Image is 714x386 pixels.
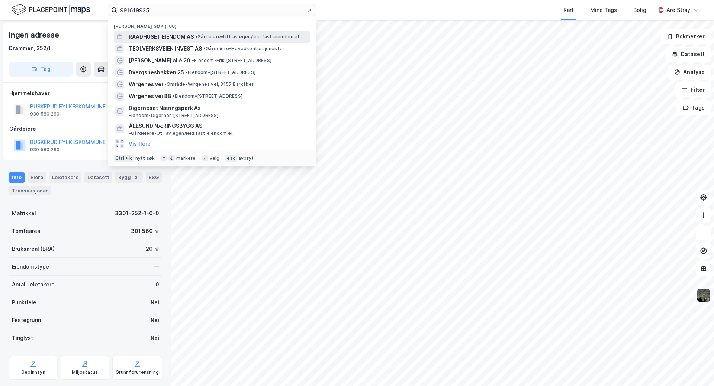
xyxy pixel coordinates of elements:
span: Gårdeiere • Utl. av egen/leid fast eiendom el. [129,130,234,136]
span: Eiendom • [STREET_ADDRESS] [186,69,255,75]
div: Bygg [115,172,143,183]
div: Info [9,172,25,183]
div: ESG [146,172,162,183]
span: ÅLESUND NÆRINGSBYGG AS [129,121,202,130]
div: Drammen, 252/1 [9,44,51,53]
div: [PERSON_NAME] søk (100) [108,17,316,31]
div: Hjemmelshaver [9,89,162,98]
div: Grunnforurensning [116,369,159,375]
div: Punktleie [12,298,36,307]
button: Bokmerker [661,29,711,44]
div: Transaksjoner [9,186,51,195]
div: 3301-252-1-0-0 [115,209,159,218]
button: Tag [9,62,73,77]
div: Bruksareal (BRA) [12,244,55,253]
span: Digerneset Næringspark As [129,104,307,113]
div: Are Stray [666,6,690,14]
span: • [129,130,131,136]
span: • [195,34,197,39]
div: Mine Tags [590,6,617,14]
div: 301 560 ㎡ [131,227,159,236]
div: nytt søk [135,155,155,161]
div: Tinglyst [12,334,33,343]
span: • [186,69,188,75]
span: Eiendom • [STREET_ADDRESS] [173,93,242,99]
span: Gårdeiere • Utl. av egen/leid fast eiendom el. [195,34,300,40]
span: Område • Wirgenes vei, 3157 Barkåker [164,81,254,87]
div: Gårdeiere [9,124,162,133]
div: Matrikkel [12,209,36,218]
div: 20 ㎡ [146,244,159,253]
span: Eiendom • Erik [STREET_ADDRESS] [192,58,271,64]
div: Tomteareal [12,227,42,236]
div: Bolig [633,6,646,14]
button: Filter [675,82,711,97]
span: • [203,46,206,51]
div: Antall leietakere [12,280,55,289]
div: Eiere [28,172,46,183]
span: • [192,58,194,63]
div: Ingen adresse [9,29,60,41]
span: Eiendom • Digernes [STREET_ADDRESS] [129,113,219,119]
span: RAADHUSET EIENDOM AS [129,32,194,41]
div: 930 580 260 [30,147,59,153]
div: Geoinnsyn [21,369,45,375]
button: Analyse [668,65,711,80]
img: 9k= [697,288,711,302]
div: Eiendomstype [12,262,49,271]
button: Vis flere [129,139,151,148]
input: Søk på adresse, matrikkel, gårdeiere, leietakere eller personer [117,4,307,16]
div: Nei [151,298,159,307]
span: Wirgenes vei [129,80,163,89]
iframe: Chat Widget [677,350,714,386]
div: Leietakere [49,172,81,183]
div: esc [225,155,237,162]
div: Ctrl + k [114,155,134,162]
div: Miljøstatus [72,369,98,375]
div: Festegrunn [12,316,41,325]
span: Gårdeiere • Hovedkontortjenester [203,46,284,52]
button: Datasett [666,47,711,62]
div: Kart [563,6,574,14]
span: • [173,93,175,99]
div: 0 [155,280,159,289]
div: 3 [132,174,140,181]
div: avbryt [238,155,254,161]
span: • [164,81,167,87]
div: Nei [151,316,159,325]
span: Dvergsnesbakken 25 [129,68,184,77]
div: Datasett [84,172,112,183]
div: velg [210,155,220,161]
div: Nei [151,334,159,343]
img: logo.f888ab2527a4732fd821a326f86c7f29.svg [12,3,90,16]
span: [PERSON_NAME] allé 20 [129,56,190,65]
span: Wirgenes vei 8B [129,92,171,101]
div: markere [176,155,196,161]
span: TEGLVERKSVEIEN INVEST AS [129,44,202,53]
div: — [154,262,159,271]
button: Tags [676,100,711,115]
div: 930 580 260 [30,111,59,117]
